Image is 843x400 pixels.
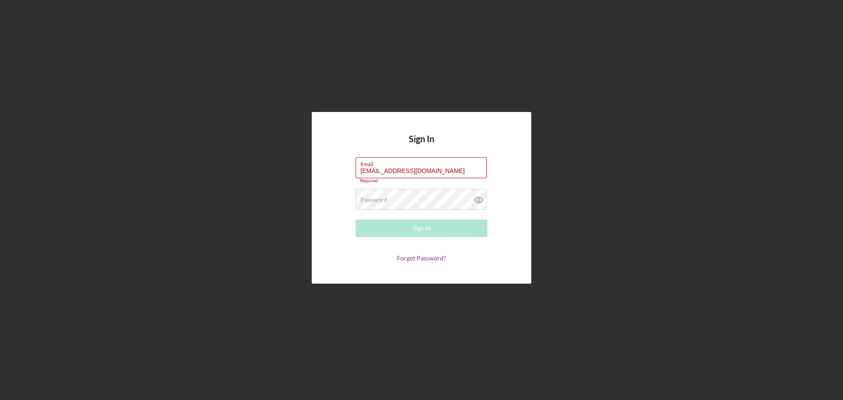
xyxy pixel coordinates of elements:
button: Sign In [356,220,487,237]
label: Email [360,158,487,167]
label: Password [360,196,387,203]
div: Sign In [413,220,431,237]
a: Forgot Password? [397,254,446,262]
h4: Sign In [409,134,434,157]
div: Required [356,178,487,184]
